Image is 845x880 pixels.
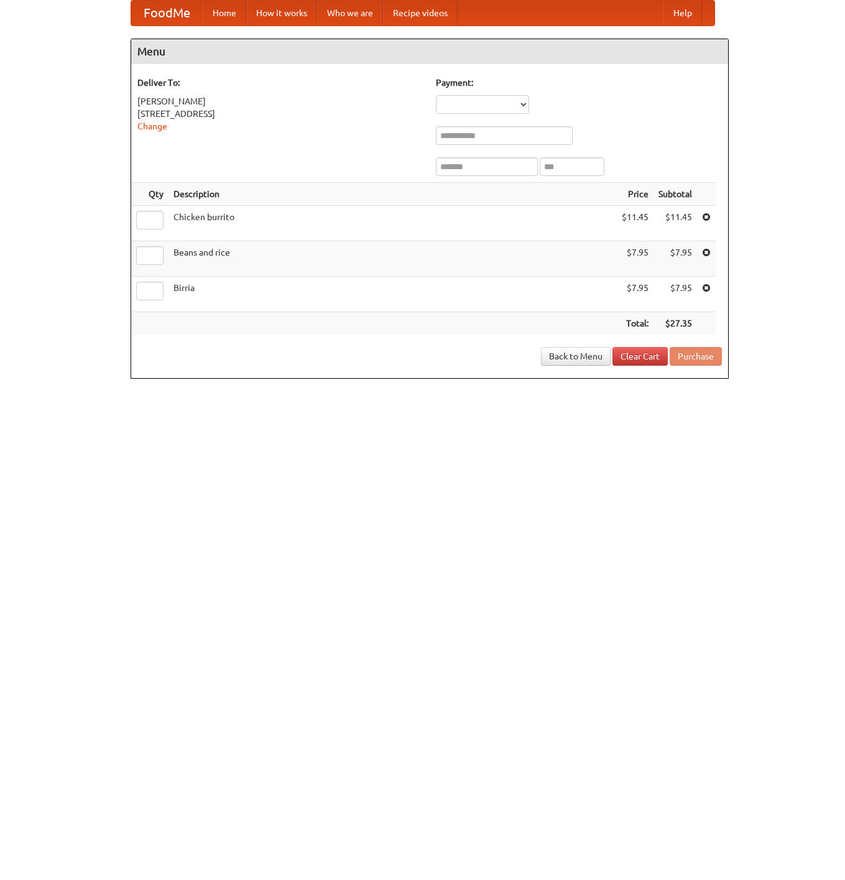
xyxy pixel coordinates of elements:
[617,277,653,312] td: $7.95
[653,277,697,312] td: $7.95
[137,76,423,89] h5: Deliver To:
[617,312,653,335] th: Total:
[617,183,653,206] th: Price
[541,347,611,366] a: Back to Menu
[317,1,383,25] a: Who we are
[169,277,617,312] td: Birria
[246,1,317,25] a: How it works
[169,206,617,241] td: Chicken burrito
[653,241,697,277] td: $7.95
[137,95,423,108] div: [PERSON_NAME]
[137,108,423,120] div: [STREET_ADDRESS]
[436,76,722,89] h5: Payment:
[383,1,458,25] a: Recipe videos
[137,121,167,131] a: Change
[612,347,668,366] a: Clear Cart
[169,183,617,206] th: Description
[169,241,617,277] td: Beans and rice
[617,206,653,241] td: $11.45
[203,1,246,25] a: Home
[131,1,203,25] a: FoodMe
[663,1,702,25] a: Help
[670,347,722,366] button: Purchase
[617,241,653,277] td: $7.95
[653,206,697,241] td: $11.45
[653,183,697,206] th: Subtotal
[131,39,728,64] h4: Menu
[653,312,697,335] th: $27.35
[131,183,169,206] th: Qty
